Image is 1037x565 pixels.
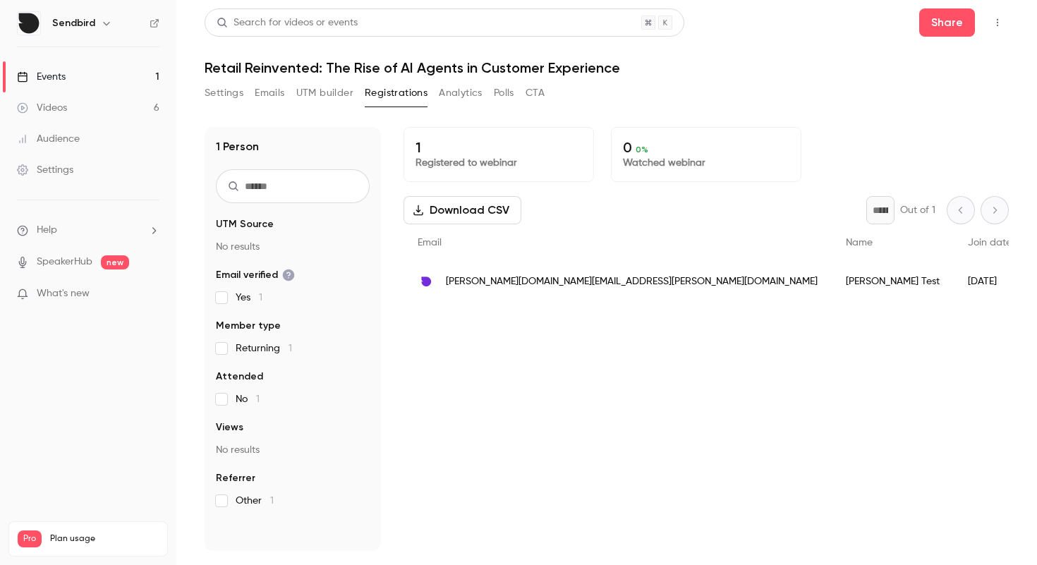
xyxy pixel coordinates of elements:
[256,394,260,404] span: 1
[439,82,483,104] button: Analytics
[37,286,90,301] span: What's new
[846,238,873,248] span: Name
[205,59,1009,76] h1: Retail Reinvented: The Rise of AI Agents in Customer Experience
[216,370,263,384] span: Attended
[236,291,262,305] span: Yes
[236,494,274,508] span: Other
[17,132,80,146] div: Audience
[216,471,255,485] span: Referrer
[289,344,292,353] span: 1
[142,288,159,300] iframe: Noticeable Trigger
[623,139,789,156] p: 0
[37,223,57,238] span: Help
[50,533,159,545] span: Plan usage
[832,262,954,301] div: [PERSON_NAME] Test
[17,223,159,238] li: help-dropdown-opener
[416,156,582,170] p: Registered to webinar
[259,293,262,303] span: 1
[954,262,1026,301] div: [DATE]
[216,420,243,435] span: Views
[216,138,259,155] h1: 1 Person
[236,392,260,406] span: No
[636,145,648,154] span: 0 %
[919,8,975,37] button: Share
[418,273,435,290] img: sendbird.com
[968,238,1012,248] span: Join date
[216,240,370,254] p: No results
[216,217,370,508] section: facet-groups
[526,82,545,104] button: CTA
[216,268,295,282] span: Email verified
[446,274,818,289] span: [PERSON_NAME][DOMAIN_NAME][EMAIL_ADDRESS][PERSON_NAME][DOMAIN_NAME]
[255,82,284,104] button: Emails
[404,196,521,224] button: Download CSV
[236,341,292,356] span: Returning
[17,163,73,177] div: Settings
[900,203,935,217] p: Out of 1
[205,82,243,104] button: Settings
[18,12,40,35] img: Sendbird
[216,217,274,231] span: UTM Source
[52,16,95,30] h6: Sendbird
[17,101,67,115] div: Videos
[37,255,92,269] a: SpeakerHub
[416,139,582,156] p: 1
[270,496,274,506] span: 1
[18,530,42,547] span: Pro
[216,319,281,333] span: Member type
[217,16,358,30] div: Search for videos or events
[101,255,129,269] span: new
[494,82,514,104] button: Polls
[296,82,353,104] button: UTM builder
[216,443,370,457] p: No results
[418,238,442,248] span: Email
[17,70,66,84] div: Events
[623,156,789,170] p: Watched webinar
[365,82,427,104] button: Registrations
